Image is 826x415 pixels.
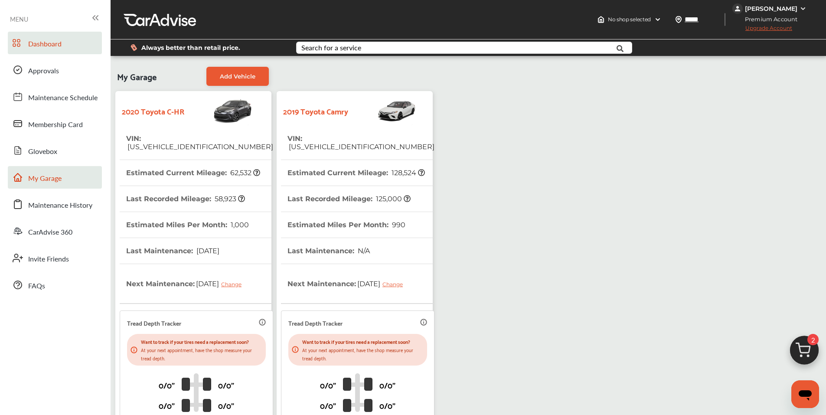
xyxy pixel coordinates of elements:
a: Invite Friends [8,247,102,269]
th: VIN : [126,126,273,160]
span: FAQs [28,281,45,292]
span: Add Vehicle [220,73,255,80]
a: Dashboard [8,32,102,54]
span: N/A [356,247,370,255]
strong: 2019 Toyota Camry [283,104,348,118]
div: Change [221,281,246,288]
img: header-down-arrow.9dd2ce7d.svg [654,16,661,23]
span: [DATE] [356,273,409,294]
p: 0/0" [159,399,175,412]
span: Approvals [28,65,59,77]
th: Last Maintenance : [287,238,370,264]
img: cart_icon.3d0951e8.svg [784,332,825,373]
img: tire_track_logo.b900bcbc.svg [182,373,211,412]
p: 0/0" [320,378,336,392]
th: Estimated Miles Per Month : [126,212,249,238]
img: WGsFRI8htEPBVLJbROoPRyZpYNWhNONpIPPETTm6eUC0GeLEiAAAAAElFTkSuQmCC [800,5,806,12]
p: 0/0" [320,399,336,412]
a: Glovebox [8,139,102,162]
span: Invite Friends [28,254,69,265]
span: My Garage [117,67,157,86]
p: Want to track if your tires need a replacement soon? [302,337,424,346]
p: 0/0" [159,378,175,392]
th: Next Maintenance : [126,264,248,303]
span: Membership Card [28,119,83,131]
img: location_vector.a44bc228.svg [675,16,682,23]
th: Last Recorded Mileage : [287,186,411,212]
span: 1,000 [229,221,249,229]
span: 128,524 [390,169,425,177]
p: 0/0" [379,399,395,412]
th: Estimated Miles Per Month : [287,212,405,238]
a: Maintenance History [8,193,102,216]
p: At your next appointment, have the shop measure your tread depth. [302,346,424,362]
img: jVpblrzwTbfkPYzPPzSLxeg0AAAAASUVORK5CYII= [732,3,743,14]
span: [US_VEHICLE_IDENTIFICATION_NUMBER] [287,143,434,151]
p: 0/0" [379,378,395,392]
a: Approvals [8,59,102,81]
span: Maintenance Schedule [28,92,98,104]
span: My Garage [28,173,62,184]
a: Add Vehicle [206,67,269,86]
span: 2 [807,334,819,345]
span: No shop selected [608,16,651,23]
th: Estimated Current Mileage : [126,160,260,186]
span: Dashboard [28,39,62,50]
span: Maintenance History [28,200,92,211]
img: dollor_label_vector.a70140d1.svg [131,44,137,51]
strong: 2020 Toyota C-HR [122,104,184,118]
a: Maintenance Schedule [8,85,102,108]
img: header-divider.bc55588e.svg [725,13,725,26]
th: Last Maintenance : [126,238,219,264]
img: header-home-logo.8d720a4f.svg [597,16,604,23]
div: Search for a service [301,44,361,51]
a: FAQs [8,274,102,296]
span: [DATE] [195,247,219,255]
th: Next Maintenance : [287,264,409,303]
span: MENU [10,16,28,23]
span: 125,000 [375,195,411,203]
th: Estimated Current Mileage : [287,160,425,186]
p: Want to track if your tires need a replacement soon? [141,337,262,346]
p: 0/0" [218,399,234,412]
span: Glovebox [28,146,57,157]
div: [PERSON_NAME] [745,5,797,13]
span: 58,923 [213,195,245,203]
img: tire_track_logo.b900bcbc.svg [343,373,372,412]
a: My Garage [8,166,102,189]
p: At your next appointment, have the shop measure your tread depth. [141,346,262,362]
span: 990 [391,221,405,229]
span: CarAdvise 360 [28,227,72,238]
th: Last Recorded Mileage : [126,186,245,212]
p: Tread Depth Tracker [288,318,343,328]
iframe: Button to launch messaging window [791,380,819,408]
a: CarAdvise 360 [8,220,102,242]
p: 0/0" [218,378,234,392]
span: [DATE] [195,273,248,294]
span: 62,532 [229,169,260,177]
span: Premium Account [733,15,804,24]
a: Membership Card [8,112,102,135]
img: Vehicle [184,95,253,126]
span: [US_VEHICLE_IDENTIFICATION_NUMBER] [126,143,273,151]
span: Always better than retail price. [141,45,240,51]
img: Vehicle [348,95,417,126]
p: Tread Depth Tracker [127,318,181,328]
span: Upgrade Account [732,25,792,36]
div: Change [382,281,407,288]
th: VIN : [287,126,434,160]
